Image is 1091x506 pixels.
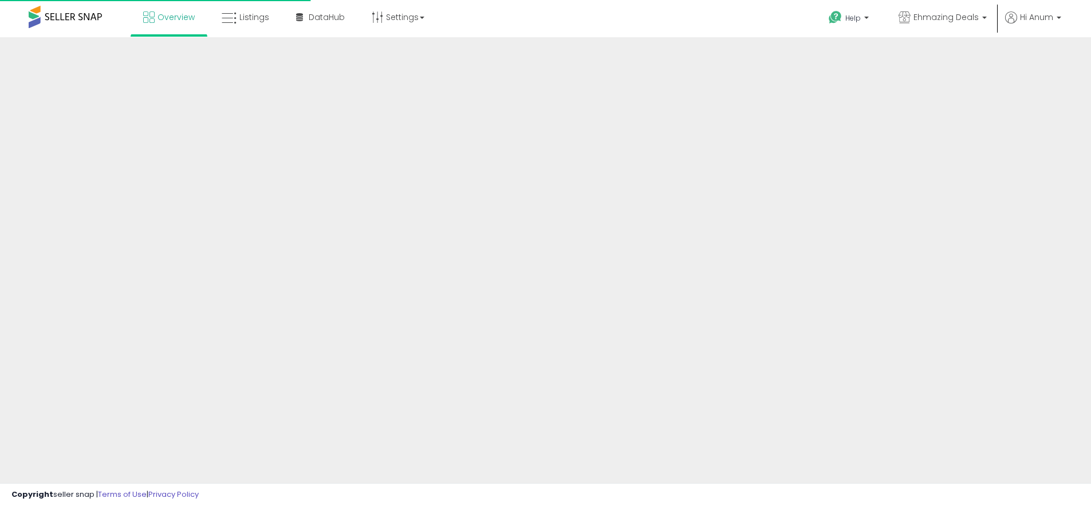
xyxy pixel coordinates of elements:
[1020,11,1053,23] span: Hi Anum
[1005,11,1061,37] a: Hi Anum
[845,13,861,23] span: Help
[11,489,199,500] div: seller snap | |
[820,2,880,37] a: Help
[98,489,147,500] a: Terms of Use
[148,489,199,500] a: Privacy Policy
[309,11,345,23] span: DataHub
[828,10,842,25] i: Get Help
[239,11,269,23] span: Listings
[157,11,195,23] span: Overview
[913,11,979,23] span: Ehmazing Deals
[11,489,53,500] strong: Copyright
